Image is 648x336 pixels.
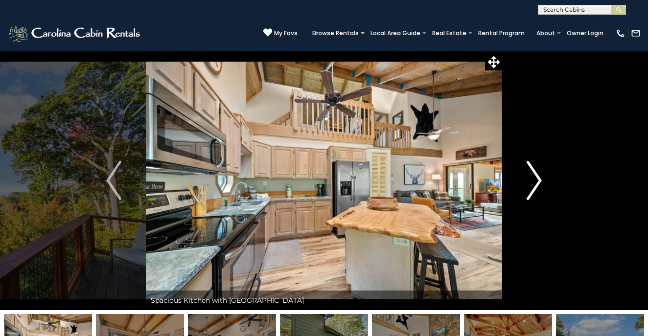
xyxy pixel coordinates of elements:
[82,51,146,310] button: Previous
[532,26,560,40] a: About
[274,29,298,38] span: My Favs
[616,28,625,38] img: phone-regular-white.png
[106,161,121,200] img: arrow
[427,26,471,40] a: Real Estate
[527,161,541,200] img: arrow
[502,51,566,310] button: Next
[366,26,425,40] a: Local Area Guide
[263,28,298,38] a: My Favs
[473,26,530,40] a: Rental Program
[631,28,641,38] img: mail-regular-white.png
[7,23,143,43] img: White-1-2.png
[562,26,608,40] a: Owner Login
[146,291,502,310] div: Spacious Kitchen with [GEOGRAPHIC_DATA]
[307,26,364,40] a: Browse Rentals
